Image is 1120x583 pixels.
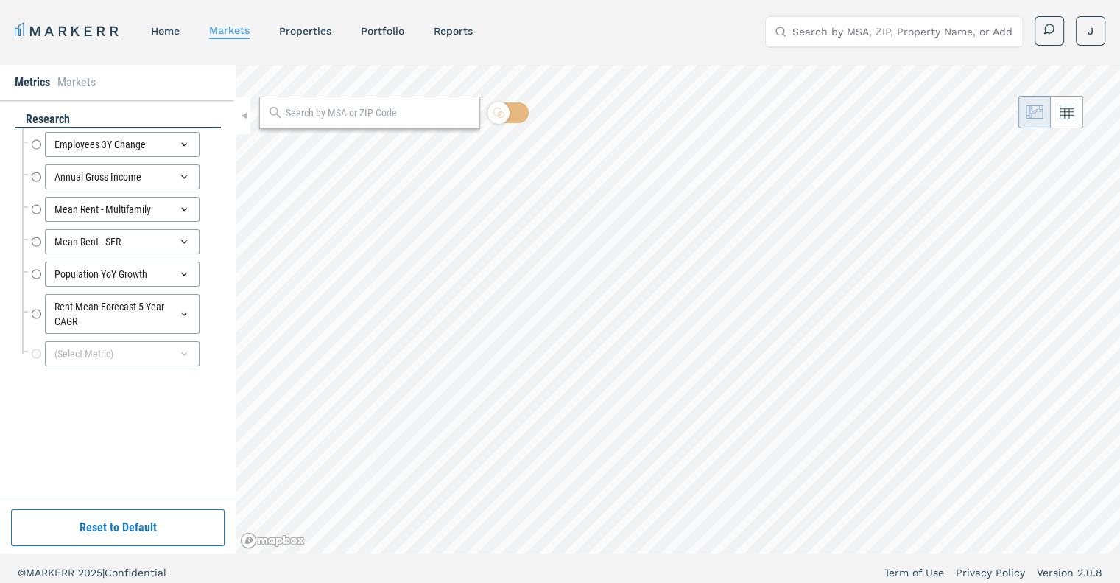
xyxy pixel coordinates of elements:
a: Mapbox logo [240,532,305,549]
a: MARKERR [15,21,121,41]
canvas: Map [236,65,1120,554]
button: Reset to Default [11,509,225,546]
span: © [18,567,26,579]
input: Search by MSA or ZIP Code [286,105,472,121]
div: Mean Rent - SFR [45,229,200,254]
button: J [1076,16,1105,46]
a: markets [209,24,250,36]
a: Privacy Policy [956,565,1025,580]
span: 2025 | [78,567,105,579]
li: Metrics [15,74,50,91]
a: Version 2.0.8 [1037,565,1102,580]
div: Rent Mean Forecast 5 Year CAGR [45,294,200,334]
a: home [151,25,180,37]
span: Confidential [105,567,166,579]
div: research [15,111,221,128]
div: Population YoY Growth [45,262,200,287]
a: Term of Use [884,565,944,580]
div: Annual Gross Income [45,164,200,189]
li: Markets [57,74,96,91]
div: Mean Rent - Multifamily [45,197,200,222]
span: J [1088,24,1093,38]
a: reports [434,25,473,37]
div: Employees 3Y Change [45,132,200,157]
input: Search by MSA, ZIP, Property Name, or Address [792,17,1013,46]
a: Portfolio [361,25,404,37]
div: (Select Metric) [45,341,200,366]
a: properties [279,25,331,37]
span: MARKERR [26,567,78,579]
